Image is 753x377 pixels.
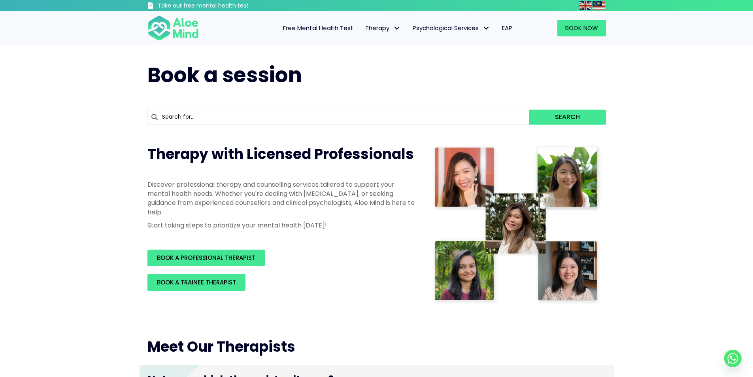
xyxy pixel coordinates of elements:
span: Therapy with Licensed Professionals [147,144,414,164]
a: English [579,1,593,10]
p: Start taking steps to prioritize your mental health [DATE]! [147,221,416,230]
img: Aloe mind Logo [147,15,199,41]
span: BOOK A PROFESSIONAL THERAPIST [157,254,255,262]
span: Free Mental Health Test [283,24,353,32]
a: BOOK A TRAINEE THERAPIST [147,274,245,291]
a: Free Mental Health Test [277,20,359,36]
span: EAP [502,24,512,32]
button: Search [529,110,606,125]
a: BOOK A PROFESSIONAL THERAPIST [147,250,265,266]
a: Psychological ServicesPsychological Services: submenu [407,20,496,36]
p: Discover professional therapy and counselling services tailored to support your mental health nee... [147,180,416,217]
h3: Take our free mental health test [158,2,291,10]
a: Book Now [557,20,606,36]
img: ms [593,1,605,10]
a: Take our free mental health test [147,2,291,11]
a: Whatsapp [724,350,742,367]
span: Book Now [565,24,598,32]
span: Psychological Services: submenu [481,23,492,34]
span: Psychological Services [413,24,490,32]
a: EAP [496,20,518,36]
a: Malay [593,1,606,10]
input: Search for... [147,110,530,125]
span: BOOK A TRAINEE THERAPIST [157,278,236,286]
img: en [579,1,592,10]
a: TherapyTherapy: submenu [359,20,407,36]
nav: Menu [209,20,518,36]
span: Therapy: submenu [391,23,403,34]
span: Therapy [365,24,401,32]
span: Meet Our Therapists [147,337,295,357]
img: Therapist collage [432,144,601,305]
span: Book a session [147,61,302,89]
